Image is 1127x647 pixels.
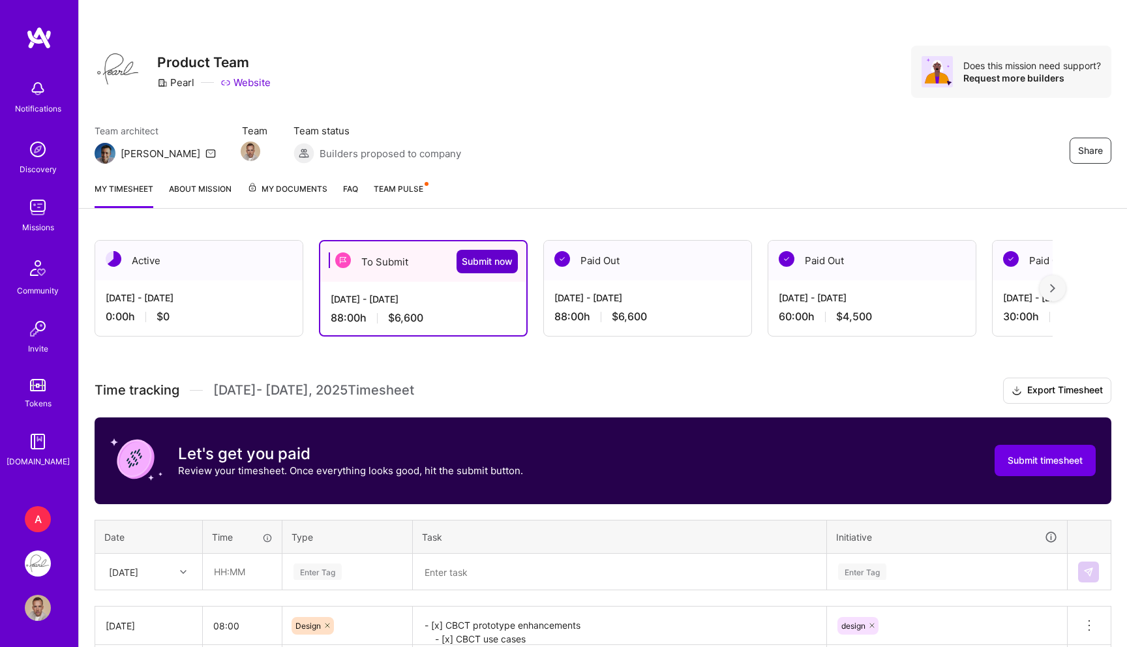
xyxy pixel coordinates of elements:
[25,429,51,455] img: guide book
[413,520,827,554] th: Task
[554,251,570,267] img: Paid Out
[7,455,70,468] div: [DOMAIN_NAME]
[836,310,872,323] span: $4,500
[295,621,321,631] span: Design
[374,182,427,208] a: Team Pulse
[331,292,516,306] div: [DATE] - [DATE]
[205,148,216,158] i: icon Mail
[1008,454,1083,467] span: Submit timesheet
[95,143,115,164] img: Team Architect
[282,520,413,554] th: Type
[335,252,351,268] img: To Submit
[157,78,168,88] i: icon CompanyGray
[26,26,52,50] img: logo
[15,102,61,115] div: Notifications
[1078,144,1103,157] span: Share
[241,142,260,161] img: Team Member Avatar
[121,147,200,160] div: [PERSON_NAME]
[388,311,423,325] span: $6,600
[22,506,54,532] a: A
[768,241,976,280] div: Paid Out
[25,194,51,220] img: teamwork
[22,252,53,284] img: Community
[95,241,303,280] div: Active
[20,162,57,176] div: Discovery
[462,255,513,268] span: Submit now
[25,136,51,162] img: discovery
[169,182,232,208] a: About Mission
[841,621,865,631] span: design
[414,608,825,644] textarea: - [x] CBCT prototype enhancements - [x] CBCT use cases - [x] CBCT interactions - [x] Open contact...
[1050,284,1055,293] img: right
[242,124,267,138] span: Team
[1012,384,1022,398] i: icon Download
[17,284,59,297] div: Community
[95,182,153,208] a: My timesheet
[212,530,273,544] div: Time
[25,506,51,532] div: A
[180,569,187,575] i: icon Chevron
[457,250,518,273] button: Submit now
[343,182,358,208] a: FAQ
[106,619,192,633] div: [DATE]
[293,124,461,138] span: Team status
[30,379,46,391] img: tokens
[25,595,51,621] img: User Avatar
[25,550,51,577] img: Pearl: Product Team
[95,124,216,138] span: Team architect
[178,464,523,477] p: Review your timesheet. Once everything looks good, hit the submit button.
[1070,138,1111,164] button: Share
[157,54,271,70] h3: Product Team
[106,291,292,305] div: [DATE] - [DATE]
[836,530,1058,545] div: Initiative
[28,342,48,355] div: Invite
[612,310,647,323] span: $6,600
[779,251,794,267] img: Paid Out
[203,554,281,589] input: HH:MM
[178,444,523,464] h3: Let's get you paid
[838,562,886,582] div: Enter Tag
[157,310,170,323] span: $0
[554,291,741,305] div: [DATE] - [DATE]
[554,310,741,323] div: 88:00 h
[963,59,1101,72] div: Does this mission need support?
[779,291,965,305] div: [DATE] - [DATE]
[1083,567,1094,577] img: Submit
[95,382,179,399] span: Time tracking
[1003,251,1019,267] img: Paid Out
[331,311,516,325] div: 88:00 h
[22,550,54,577] a: Pearl: Product Team
[293,562,342,582] div: Enter Tag
[220,76,271,89] a: Website
[106,251,121,267] img: Active
[22,595,54,621] a: User Avatar
[106,310,292,323] div: 0:00 h
[22,220,54,234] div: Missions
[1003,378,1111,404] button: Export Timesheet
[242,140,259,162] a: Team Member Avatar
[922,56,953,87] img: Avatar
[25,316,51,342] img: Invite
[247,182,327,196] span: My Documents
[320,147,461,160] span: Builders proposed to company
[779,310,965,323] div: 60:00 h
[203,609,282,643] input: HH:MM
[293,143,314,164] img: Builders proposed to company
[213,382,414,399] span: [DATE] - [DATE] , 2025 Timesheet
[25,397,52,410] div: Tokens
[25,76,51,102] img: bell
[544,241,751,280] div: Paid Out
[95,520,203,554] th: Date
[109,565,138,579] div: [DATE]
[963,72,1101,84] div: Request more builders
[157,76,194,89] div: Pearl
[110,433,162,485] img: coin
[320,241,526,282] div: To Submit
[995,445,1096,476] button: Submit timesheet
[247,182,327,208] a: My Documents
[95,46,142,93] img: Company Logo
[374,184,423,194] span: Team Pulse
